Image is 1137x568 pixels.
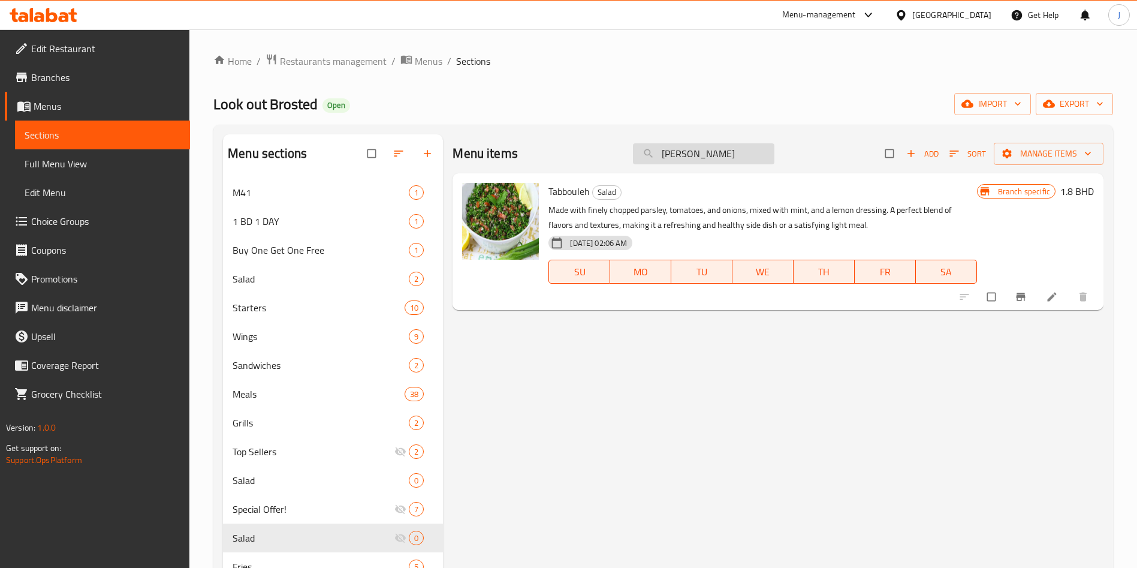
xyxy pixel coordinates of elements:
[5,92,190,121] a: Menus
[233,387,405,401] span: Meals
[409,243,424,257] div: items
[233,272,409,286] span: Salad
[548,182,590,200] span: Tabbouleh
[266,53,387,69] a: Restaurants management
[213,53,1113,69] nav: breadcrumb
[1008,284,1036,310] button: Branch-specific-item
[409,502,424,516] div: items
[6,452,82,468] a: Support.OpsPlatform
[15,121,190,149] a: Sections
[31,329,180,344] span: Upsell
[456,54,490,68] span: Sections
[15,178,190,207] a: Edit Menu
[592,185,622,200] div: Salad
[5,34,190,63] a: Edit Restaurant
[223,178,443,207] div: M411
[400,53,442,69] a: Menus
[414,140,443,167] button: Add section
[409,416,424,430] div: items
[25,185,180,200] span: Edit Menu
[25,128,180,142] span: Sections
[732,260,794,284] button: WE
[233,185,409,200] span: M41
[409,329,424,344] div: items
[415,54,442,68] span: Menus
[912,8,991,22] div: [GEOGRAPHIC_DATA]
[394,532,406,544] svg: Inactive section
[964,97,1021,112] span: import
[233,329,409,344] div: Wings
[6,440,61,456] span: Get support on:
[394,446,406,458] svg: Inactive section
[233,502,394,516] span: Special Offer!
[906,147,939,161] span: Add
[5,236,190,265] a: Coupons
[409,417,423,429] span: 2
[15,149,190,178] a: Full Menu View
[322,100,350,110] span: Open
[233,358,409,372] div: Sandwiches
[233,531,394,545] span: Salad
[223,524,443,552] div: Salad0
[233,444,394,459] span: Top Sellers
[223,408,443,437] div: Grills2
[31,243,180,257] span: Coupons
[409,446,423,458] span: 2
[280,54,387,68] span: Restaurants management
[855,260,916,284] button: FR
[223,495,443,524] div: Special Offer!7
[878,142,903,165] span: Select section
[223,437,443,466] div: Top Sellers2
[5,322,190,351] a: Upsell
[676,263,728,281] span: TU
[1118,8,1120,22] span: J
[1036,93,1113,115] button: export
[322,98,350,113] div: Open
[405,387,424,401] div: items
[233,214,409,229] span: 1 BD 1 DAY
[615,263,666,281] span: MO
[228,145,307,163] h2: Menu sections
[949,147,986,161] span: Sort
[921,263,972,281] span: SA
[565,238,632,249] span: [DATE] 02:06 AM
[409,531,424,545] div: items
[798,263,850,281] span: TH
[405,389,423,400] span: 38
[5,207,190,236] a: Choice Groups
[794,260,855,284] button: TH
[5,265,190,293] a: Promotions
[233,416,409,430] span: Grills
[409,216,423,227] span: 1
[223,293,443,322] div: Starters10
[1070,284,1099,310] button: delete
[223,265,443,293] div: Salad2
[5,293,190,322] a: Menu disclaimer
[409,504,423,515] span: 7
[737,263,789,281] span: WE
[223,207,443,236] div: 1 BD 1 DAY1
[1046,291,1060,303] a: Edit menu item
[34,99,180,113] span: Menus
[233,243,409,257] span: Buy One Get One Free
[257,54,261,68] li: /
[993,186,1055,197] span: Branch specific
[954,93,1031,115] button: import
[409,331,423,342] span: 9
[409,187,423,199] span: 1
[409,272,424,286] div: items
[409,475,423,486] span: 0
[223,466,443,495] div: Salad0
[391,54,396,68] li: /
[593,185,621,199] span: Salad
[453,145,518,163] h2: Menu items
[233,473,409,488] span: Salad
